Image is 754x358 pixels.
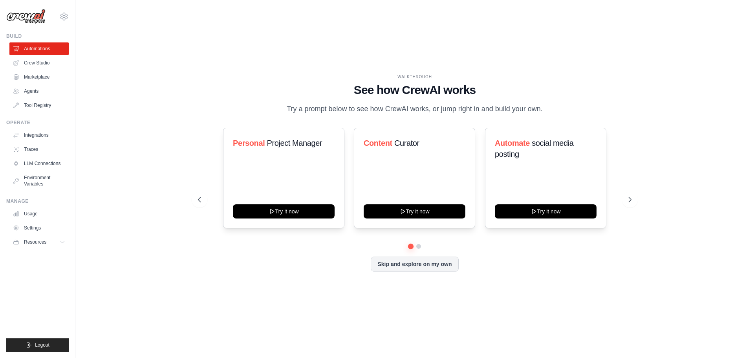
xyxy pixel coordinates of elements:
[233,139,265,147] span: Personal
[9,157,69,170] a: LLM Connections
[35,342,49,348] span: Logout
[198,83,631,97] h1: See how CrewAI works
[9,42,69,55] a: Automations
[9,129,69,141] a: Integrations
[9,57,69,69] a: Crew Studio
[9,71,69,83] a: Marketplace
[394,139,419,147] span: Curator
[495,204,597,218] button: Try it now
[267,139,322,147] span: Project Manager
[6,338,69,352] button: Logout
[9,85,69,97] a: Agents
[9,99,69,112] a: Tool Registry
[495,139,530,147] span: Automate
[371,257,458,272] button: Skip and explore on my own
[364,139,392,147] span: Content
[9,236,69,248] button: Resources
[9,222,69,234] a: Settings
[495,139,574,158] span: social media posting
[6,119,69,126] div: Operate
[24,239,46,245] span: Resources
[364,204,465,218] button: Try it now
[6,198,69,204] div: Manage
[6,9,46,24] img: Logo
[6,33,69,39] div: Build
[233,204,335,218] button: Try it now
[9,207,69,220] a: Usage
[9,171,69,190] a: Environment Variables
[283,103,547,115] p: Try a prompt below to see how CrewAI works, or jump right in and build your own.
[198,74,631,80] div: WALKTHROUGH
[9,143,69,156] a: Traces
